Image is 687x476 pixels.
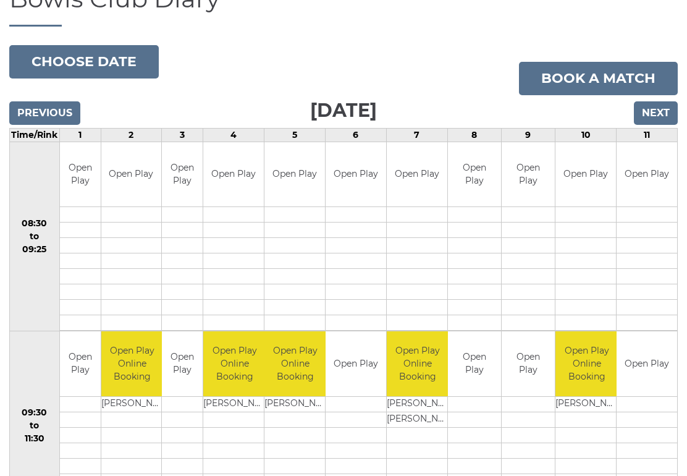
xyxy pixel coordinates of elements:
td: Open Play [203,142,264,207]
td: Open Play [448,142,501,207]
td: [PERSON_NAME] [555,396,618,412]
td: Open Play [60,331,101,396]
td: 2 [101,128,162,142]
td: Open Play [448,331,501,396]
td: 6 [325,128,386,142]
td: 8 [447,128,501,142]
td: Open Play [555,142,616,207]
td: Open Play [101,142,162,207]
input: Next [634,101,678,125]
td: [PERSON_NAME] [387,396,449,412]
td: Open Play Online Booking [101,331,164,396]
td: Open Play [387,142,447,207]
button: Choose date [9,45,159,79]
td: Open Play [162,331,203,396]
td: Open Play [326,142,386,207]
td: [PERSON_NAME] [101,396,164,412]
td: 10 [555,128,617,142]
td: Open Play [264,142,325,207]
td: [PERSON_NAME] [387,412,449,427]
td: 3 [162,128,203,142]
td: Open Play Online Booking [203,331,266,396]
td: Open Play [162,142,203,207]
input: Previous [9,101,80,125]
td: [PERSON_NAME] [264,396,327,412]
td: 4 [203,128,264,142]
td: 11 [617,128,678,142]
td: Open Play [502,331,555,396]
td: Open Play [617,142,677,207]
td: 7 [386,128,447,142]
td: [PERSON_NAME] [203,396,266,412]
td: Open Play [60,142,101,207]
td: Open Play [502,142,555,207]
td: 08:30 to 09:25 [10,142,60,331]
td: Open Play [326,331,386,396]
td: Open Play Online Booking [387,331,449,396]
td: Open Play [617,331,677,396]
td: 1 [59,128,101,142]
td: Open Play Online Booking [555,331,618,396]
a: Book a match [519,62,678,95]
td: Open Play Online Booking [264,331,327,396]
td: 5 [264,128,325,142]
td: 9 [501,128,555,142]
td: Time/Rink [10,128,60,142]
